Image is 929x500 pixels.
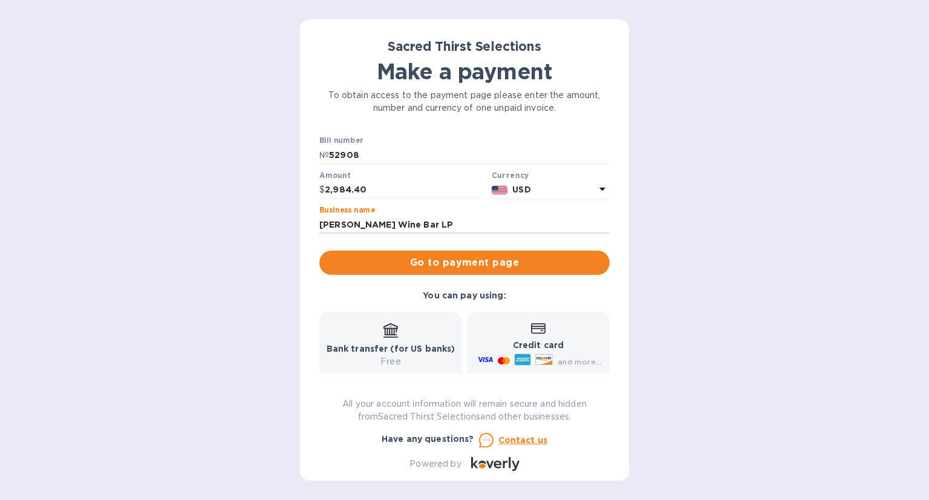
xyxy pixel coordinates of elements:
[319,137,363,145] label: Bill number
[329,146,610,164] input: Enter bill number
[492,171,529,180] b: Currency
[319,172,350,179] label: Amount
[319,149,329,162] p: №
[329,255,600,270] span: Go to payment page
[319,183,325,196] p: $
[327,344,455,354] b: Bank transfer (for US banks)
[492,186,508,194] img: USD
[558,357,602,366] span: and more...
[319,251,610,275] button: Go to payment page
[319,59,610,84] h1: Make a payment
[388,39,541,54] b: Sacred Thirst Selections
[319,207,375,214] label: Business name
[325,181,487,199] input: 0.00
[512,185,530,194] b: USD
[423,291,506,300] b: You can pay using:
[319,89,610,114] p: To obtain access to the payment page please enter the amount, number and currency of one unpaid i...
[382,434,474,444] b: Have any questions?
[327,355,455,368] p: Free
[498,435,548,445] u: Contact us
[513,340,564,350] b: Credit card
[409,458,461,470] p: Powered by
[319,398,610,423] p: All your account information will remain secure and hidden from Sacred Thirst Selections and othe...
[319,215,610,234] input: Enter business name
